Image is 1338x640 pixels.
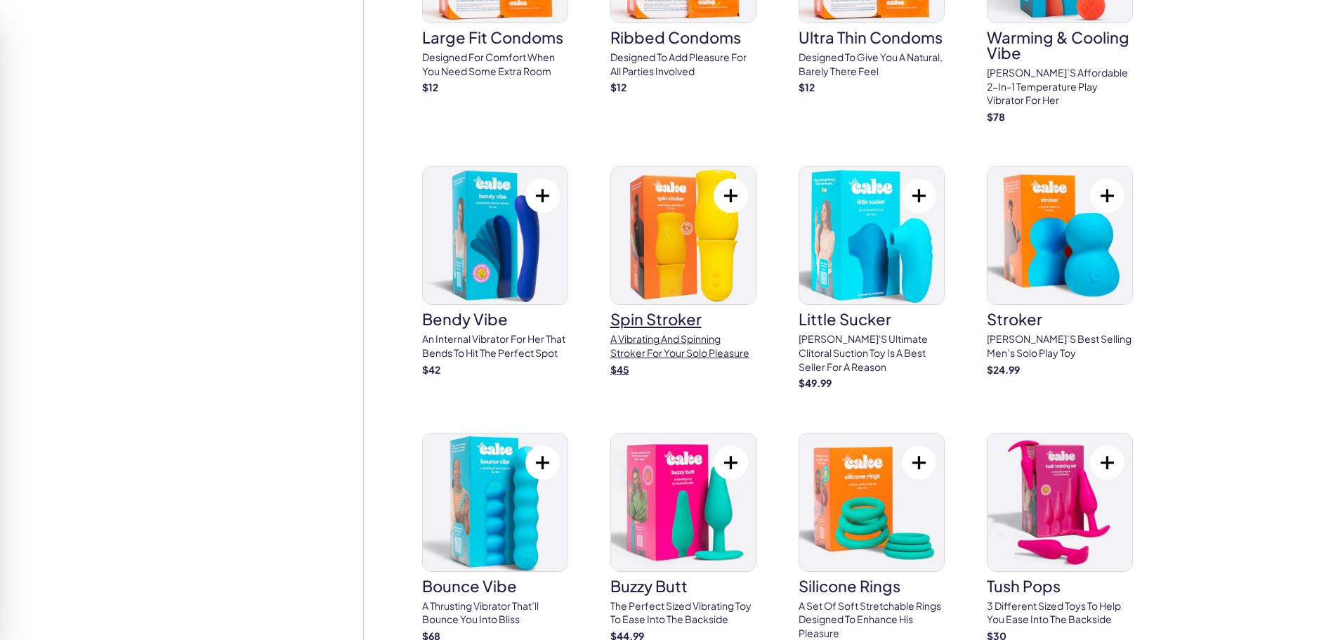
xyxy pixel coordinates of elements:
h3: Warming & Cooling Vibe [987,30,1133,60]
h3: little sucker [799,311,945,327]
img: spin stroker [611,166,756,304]
strong: $ 42 [422,363,440,376]
h3: buzzy butt [610,578,756,594]
strong: $ 49.99 [799,377,832,389]
img: tush pops [988,433,1132,571]
a: Bendy VibeBendy VibeAn internal vibrator for her that bends to hit the perfect spot$42 [422,166,568,377]
img: buzzy butt [611,433,756,571]
p: Designed for comfort when you need some extra room [422,51,568,78]
strong: $ 12 [422,81,438,93]
a: strokerstroker[PERSON_NAME]’s best selling men’s solo play toy$24.99 [987,166,1133,377]
h3: Ribbed Condoms [610,30,756,45]
h3: Large Fit Condoms [422,30,568,45]
h3: Ultra Thin Condoms [799,30,945,45]
p: 3 different sized toys to help you ease into the backside [987,599,1133,627]
p: Designed to add pleasure for all parties involved [610,51,756,78]
strong: $ 78 [987,110,1005,123]
p: [PERSON_NAME]’s affordable 2-in-1 temperature play vibrator for her [987,66,1133,107]
a: spin strokerspin strokerA vibrating and spinning stroker for your solo pleasure$45 [610,166,756,377]
h3: Bendy Vibe [422,311,568,327]
strong: $ 12 [799,81,815,93]
p: [PERSON_NAME]'s ultimate clitoral suction toy is a best seller for a reason [799,332,945,374]
strong: $ 24.99 [987,363,1020,376]
h3: silicone rings [799,578,945,594]
h3: spin stroker [610,311,756,327]
img: little sucker [799,166,944,304]
img: Bendy Vibe [423,166,568,304]
h3: tush pops [987,578,1133,594]
h3: bounce vibe [422,578,568,594]
a: little suckerlittle sucker[PERSON_NAME]'s ultimate clitoral suction toy is a best seller for a re... [799,166,945,390]
p: Designed to give you a natural, barely there feel [799,51,945,78]
img: silicone rings [799,433,944,571]
p: An internal vibrator for her that bends to hit the perfect spot [422,332,568,360]
img: stroker [988,166,1132,304]
h3: stroker [987,311,1133,327]
strong: $ 45 [610,363,629,376]
p: A vibrating and spinning stroker for your solo pleasure [610,332,756,360]
img: bounce vibe [423,433,568,571]
strong: $ 12 [610,81,627,93]
p: A thrusting vibrator that’ll bounce you into bliss [422,599,568,627]
p: The perfect sized vibrating toy to ease into the backside [610,599,756,627]
p: [PERSON_NAME]’s best selling men’s solo play toy [987,332,1133,360]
